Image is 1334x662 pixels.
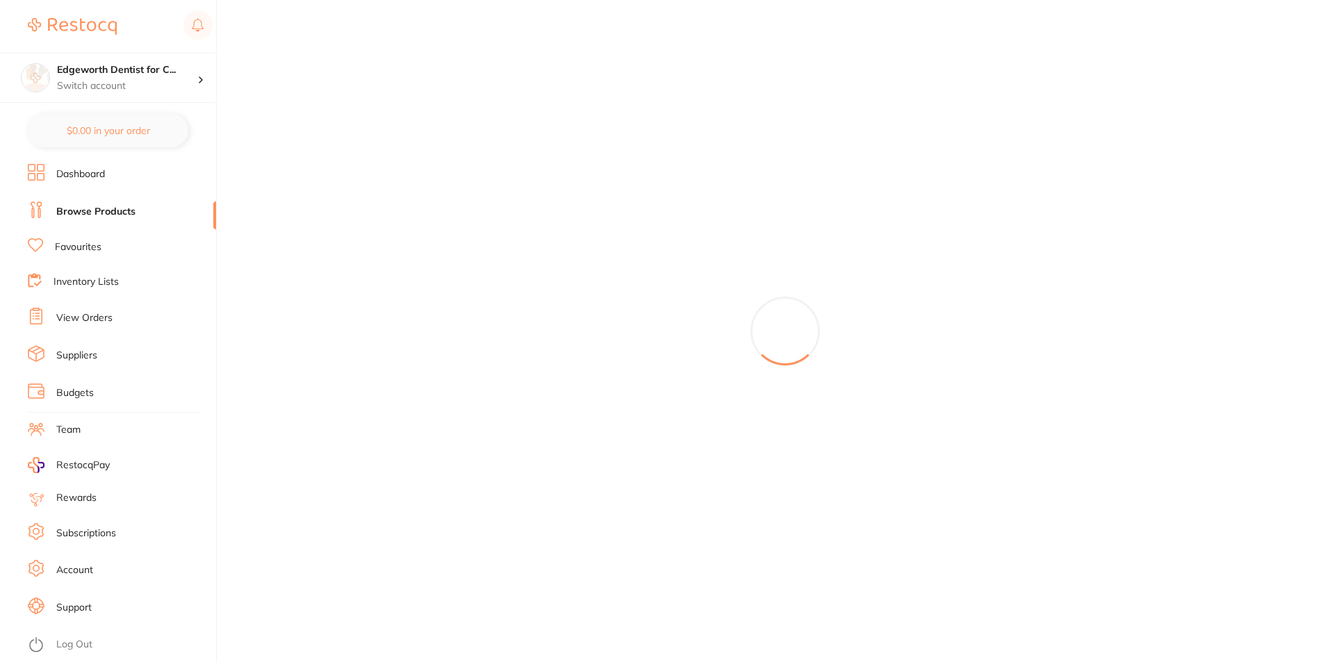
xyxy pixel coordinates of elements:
[57,63,197,77] h4: Edgeworth Dentist for Chickens
[56,491,97,505] a: Rewards
[53,275,119,289] a: Inventory Lists
[56,601,92,615] a: Support
[57,79,197,93] p: Switch account
[28,457,110,473] a: RestocqPay
[56,527,116,540] a: Subscriptions
[28,10,117,42] a: Restocq Logo
[56,423,81,437] a: Team
[28,457,44,473] img: RestocqPay
[56,349,97,363] a: Suppliers
[55,240,101,254] a: Favourites
[28,634,212,656] button: Log Out
[28,18,117,35] img: Restocq Logo
[56,638,92,652] a: Log Out
[22,64,49,92] img: Edgeworth Dentist for Chickens
[28,114,188,147] button: $0.00 in your order
[56,205,135,219] a: Browse Products
[56,386,94,400] a: Budgets
[56,311,113,325] a: View Orders
[56,563,93,577] a: Account
[56,167,105,181] a: Dashboard
[56,458,110,472] span: RestocqPay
